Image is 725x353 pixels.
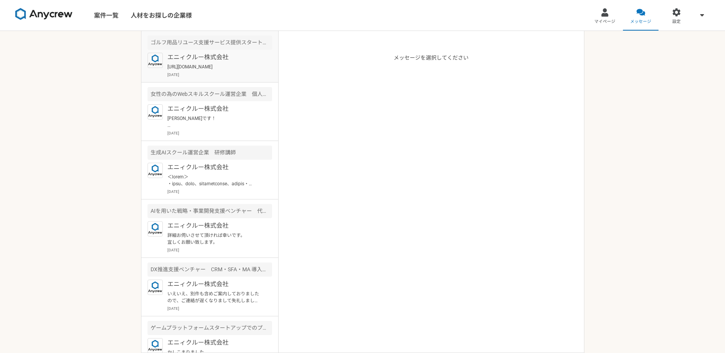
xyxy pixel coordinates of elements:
p: [DATE] [167,130,272,136]
img: logo_text_blue_01.png [148,104,163,120]
p: メッセージを選択してください [394,54,469,353]
p: エニィクルー株式会社 [167,221,262,230]
p: 詳細お伺いさせて頂ければ幸いです。 宜しくお願い致します。 [167,232,262,246]
p: エニィクルー株式会社 [167,53,262,62]
img: logo_text_blue_01.png [148,53,163,68]
p: [DATE] [167,189,272,194]
img: logo_text_blue_01.png [148,280,163,295]
p: [DATE] [167,306,272,311]
p: ＜lorem＞ ・ipsu、dolo、sitametconse、adipis・elitseddoeiusm1tem ⇒〇 incidid1utlaboreetd。 magnaaliquaenim... [167,173,262,187]
p: [URL][DOMAIN_NAME] [167,63,262,70]
span: マイページ [594,19,615,25]
p: エニィクルー株式会社 [167,104,262,113]
img: logo_text_blue_01.png [148,221,163,236]
p: [DATE] [167,247,272,253]
img: logo_text_blue_01.png [148,163,163,178]
p: [PERSON_NAME]です！ 下記クライアントになりますので確認ください！ [URL][DOMAIN_NAME] ーーー ・スタート時給4,000円です ・インプット7,5hは1,5000円... [167,115,262,129]
div: DX推進支援ベンチャー CRM・SFA・MA 導入コンサルタント [148,262,272,277]
p: エニィクルー株式会社 [167,280,262,289]
div: AIを用いた戦略・事業開発支援ベンチャー 代表のメンター（業務コンサルタント） [148,204,272,218]
div: ゴルフ用品リユース支援サービス提供スタートアップ カスタマーサクセス（店舗営業） [148,36,272,50]
p: いえいえ、別件も含めご案内しておりましたので、ご連絡が遅くなりまして失礼しました。 引き続きよろしくお願い致します。 [167,290,262,304]
img: 8DqYSo04kwAAAAASUVORK5CYII= [15,8,73,20]
div: ゲームプラットフォームスタートアップでのプロジェクト推進（PM）業務を募集 [148,321,272,335]
p: [DATE] [167,72,272,78]
p: エニィクルー株式会社 [167,163,262,172]
span: メッセージ [630,19,651,25]
p: エニィクルー株式会社 [167,338,262,347]
span: 設定 [672,19,681,25]
div: 女性の為のWebスキルスクール運営企業 個人営業（フルリモート） [148,87,272,101]
div: 生成AIスクール運営企業 研修講師 [148,146,272,160]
